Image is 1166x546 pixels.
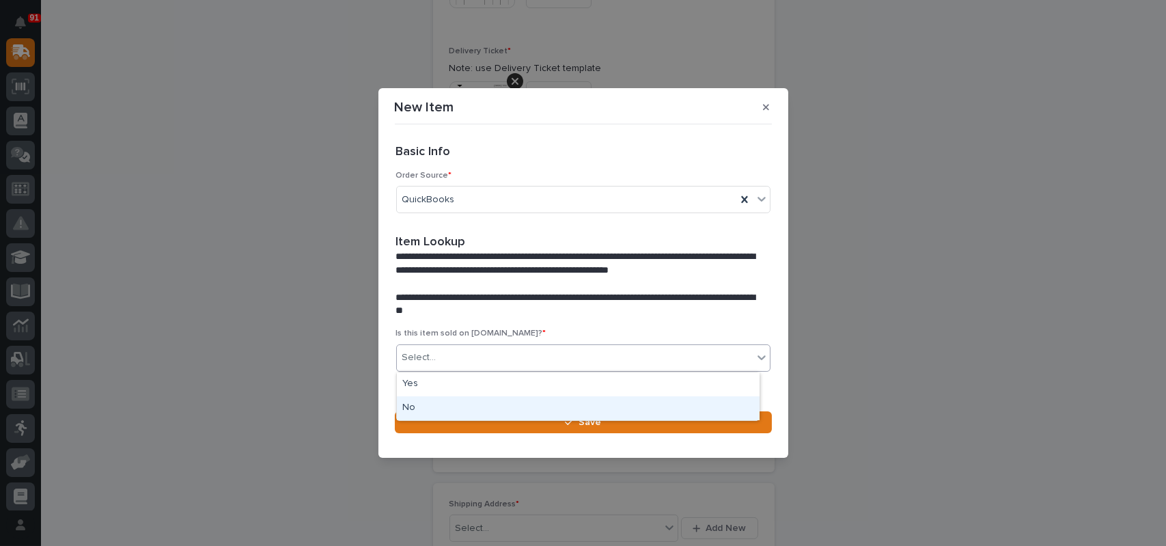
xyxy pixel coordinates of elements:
span: QuickBooks [402,193,455,207]
div: Yes [397,372,760,396]
span: Is this item sold on [DOMAIN_NAME]? [396,329,546,338]
h2: Item Lookup [396,235,466,250]
button: Save [395,411,772,433]
div: Select... [402,351,436,365]
div: No [397,396,760,420]
span: Save [579,416,601,428]
span: Order Source [396,172,452,180]
h2: Basic Info [396,145,451,160]
p: New Item [395,99,454,115]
